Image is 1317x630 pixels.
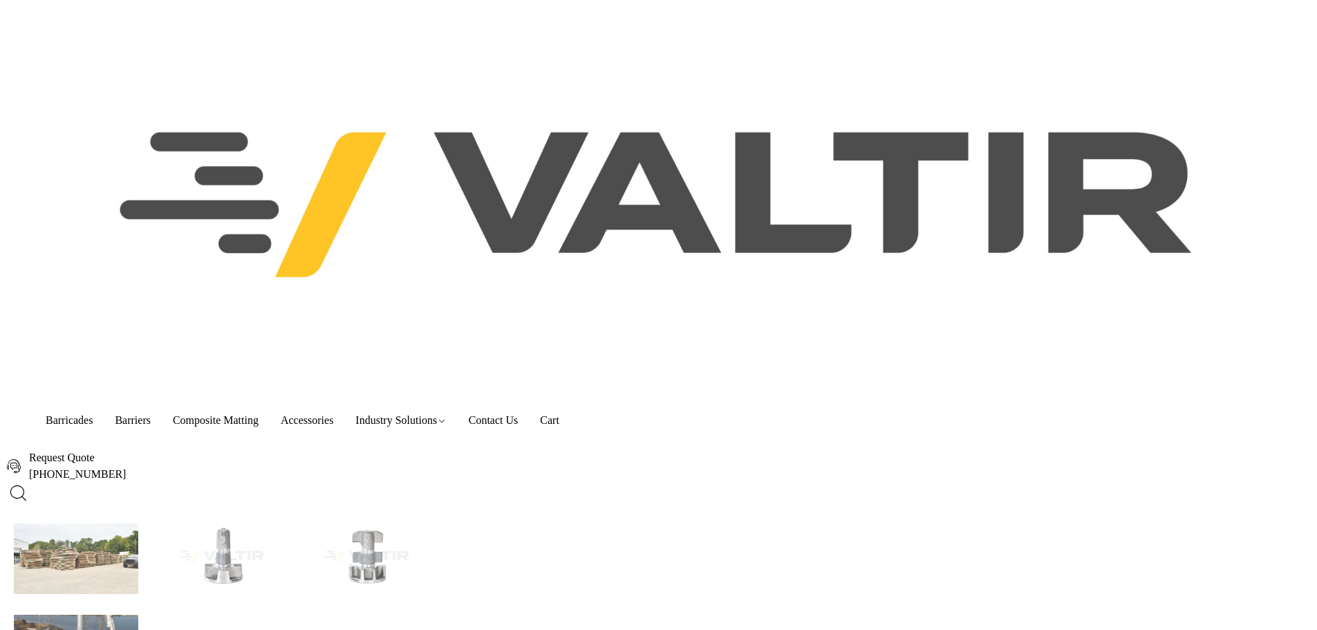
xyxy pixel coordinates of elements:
a: Accessories [270,403,344,438]
div: Request Quote [29,451,126,464]
img: Valtir Rentals [7,19,1310,390]
img: SinglePanelHW_Side.jpg [159,519,283,594]
img: MegaDeck_2.jpg [14,519,138,594]
a: Barriers [104,403,162,438]
img: SinglePanelHW_3Q.jpg [304,519,429,594]
a: Industry Solutions [344,403,457,438]
a: Cart [529,403,559,438]
a: Barricades [35,403,104,438]
a: [PHONE_NUMBER] [29,468,126,480]
a: Contact Us [458,403,530,438]
a: Composite Matting [162,403,270,438]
